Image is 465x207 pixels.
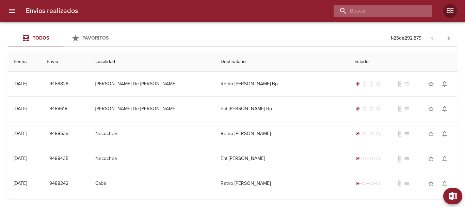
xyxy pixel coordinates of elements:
[14,131,27,136] div: [DATE]
[14,180,27,186] div: [DATE]
[363,107,367,111] span: radio_button_unchecked
[363,157,367,161] span: radio_button_unchecked
[49,179,68,188] span: 9488242
[369,157,373,161] span: radio_button_unchecked
[14,81,27,87] div: [DATE]
[349,52,457,72] th: Estado
[8,52,41,72] th: Fecha
[428,105,434,112] span: star_border
[424,177,438,190] button: Agregar a favoritos
[443,188,462,204] button: Exportar Excel
[424,77,438,91] button: Agregar a favoritos
[47,177,71,190] button: 9488242
[438,127,451,141] button: Activar notificaciones
[376,82,380,86] span: radio_button_unchecked
[438,77,451,91] button: Activar notificaciones
[441,80,448,87] span: notifications_none
[47,78,71,90] button: 9488828
[215,121,349,146] td: Retiro [PERSON_NAME]
[396,130,403,137] span: No tiene documentos adjuntos
[356,82,360,86] span: radio_button_checked
[403,105,410,112] span: No tiene pedido asociado
[441,105,448,112] span: notifications_none
[334,5,421,17] input: buscar
[424,152,438,165] button: Agregar a favoritos
[215,146,349,171] td: Ent [PERSON_NAME]
[14,156,27,161] div: [DATE]
[438,177,451,190] button: Activar notificaciones
[396,80,403,87] span: No tiene documentos adjuntos
[354,80,382,87] div: Generado
[369,107,373,111] span: radio_button_unchecked
[396,180,403,187] span: No tiene documentos adjuntos
[215,171,349,196] td: Retiro [PERSON_NAME]
[403,155,410,162] span: No tiene pedido asociado
[354,105,382,112] div: Generado
[440,30,457,46] span: Pagina siguiente
[356,107,360,111] span: radio_button_checked
[41,52,90,72] th: Envio
[363,181,367,186] span: radio_button_unchecked
[369,132,373,136] span: radio_button_unchecked
[438,152,451,165] button: Activar notificaciones
[49,130,68,138] span: 9488539
[441,180,448,187] span: notifications_none
[14,106,27,112] div: [DATE]
[396,105,403,112] span: No tiene documentos adjuntos
[396,155,403,162] span: No tiene documentos adjuntos
[403,80,410,87] span: No tiene pedido asociado
[428,180,434,187] span: star_border
[4,3,20,19] button: menu
[428,130,434,137] span: star_border
[376,107,380,111] span: radio_button_unchecked
[376,157,380,161] span: radio_button_unchecked
[8,30,117,46] div: Tabs Envios
[424,34,440,41] span: Pagina anterior
[90,171,215,196] td: Caba
[47,128,71,140] button: 9488539
[428,80,434,87] span: star_border
[90,97,215,121] td: [PERSON_NAME] De [PERSON_NAME]
[47,152,71,165] button: 9488435
[354,180,382,187] div: Generado
[356,132,360,136] span: radio_button_checked
[376,181,380,186] span: radio_button_unchecked
[215,52,349,72] th: Destinatario
[424,127,438,141] button: Agregar a favoritos
[363,132,367,136] span: radio_button_unchecked
[90,121,215,146] td: Necochea
[215,97,349,121] td: Ent [PERSON_NAME] Bp
[47,103,70,115] button: 9488618
[26,5,78,16] h6: Envios realizados
[90,146,215,171] td: Necochea
[354,130,382,137] div: Generado
[49,80,68,88] span: 9488828
[354,155,382,162] div: Generado
[90,52,215,72] th: Localidad
[403,130,410,137] span: No tiene pedido asociado
[441,130,448,137] span: notifications_none
[90,72,215,96] td: [PERSON_NAME] De [PERSON_NAME]
[356,157,360,161] span: radio_button_checked
[49,154,68,163] span: 9488435
[443,4,457,18] div: EE
[49,105,67,113] span: 9488618
[369,181,373,186] span: radio_button_unchecked
[441,155,448,162] span: notifications_none
[363,82,367,86] span: radio_button_unchecked
[33,35,49,41] span: Todos
[428,155,434,162] span: star_border
[82,35,109,41] span: Favoritos
[215,72,349,96] td: Retiro [PERSON_NAME] Bp
[438,102,451,116] button: Activar notificaciones
[356,181,360,186] span: radio_button_checked
[403,180,410,187] span: No tiene pedido asociado
[376,132,380,136] span: radio_button_unchecked
[443,4,457,18] div: Abrir información de usuario
[369,82,373,86] span: radio_button_unchecked
[424,102,438,116] button: Agregar a favoritos
[390,35,421,42] p: 1 - 25 de 292.879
